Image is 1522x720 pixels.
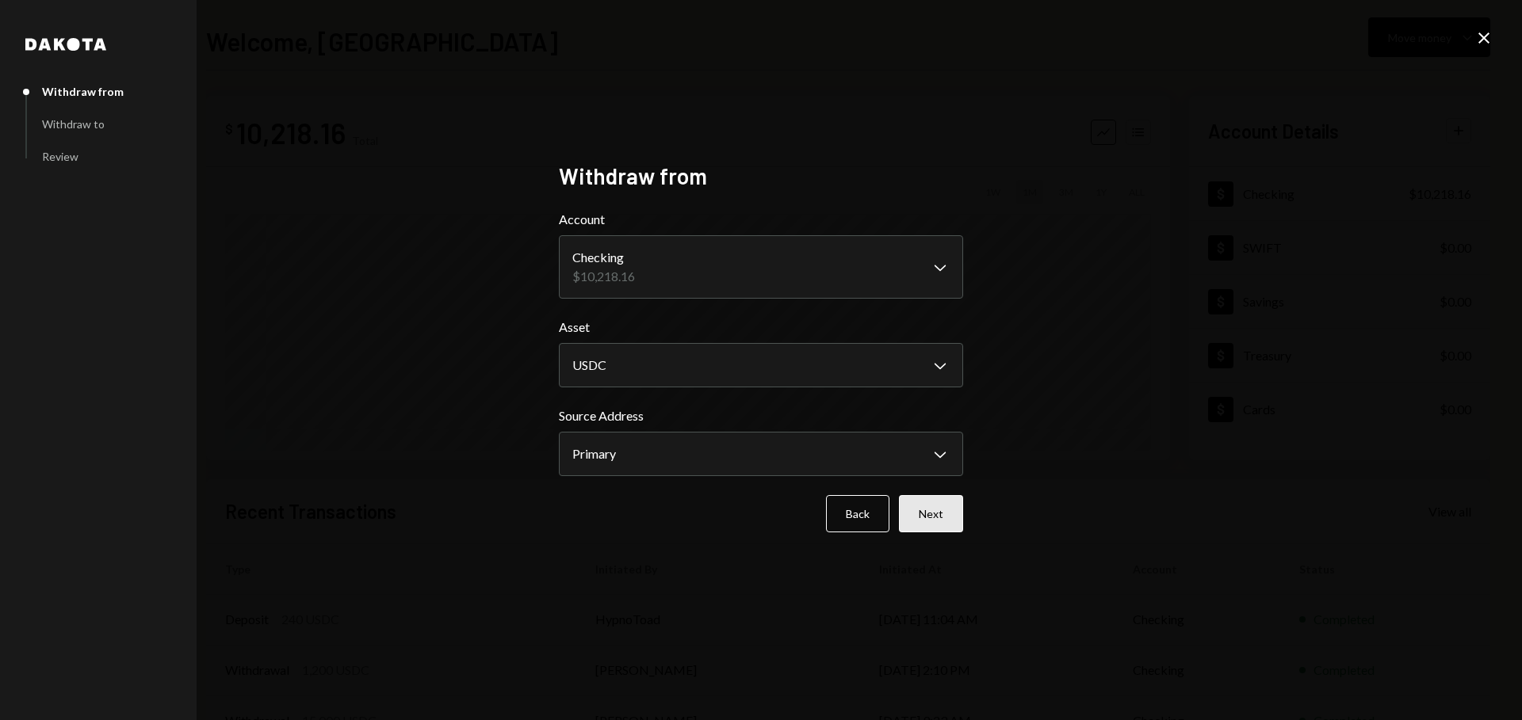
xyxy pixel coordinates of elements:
div: Withdraw to [42,117,105,131]
button: Source Address [559,432,963,476]
button: Next [899,495,963,532]
button: Account [559,235,963,299]
div: Withdraw from [42,85,124,98]
label: Source Address [559,406,963,425]
label: Asset [559,318,963,337]
button: Back [826,495,889,532]
label: Account [559,210,963,229]
div: Review [42,150,78,163]
button: Asset [559,343,963,387]
h2: Withdraw from [559,161,963,192]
